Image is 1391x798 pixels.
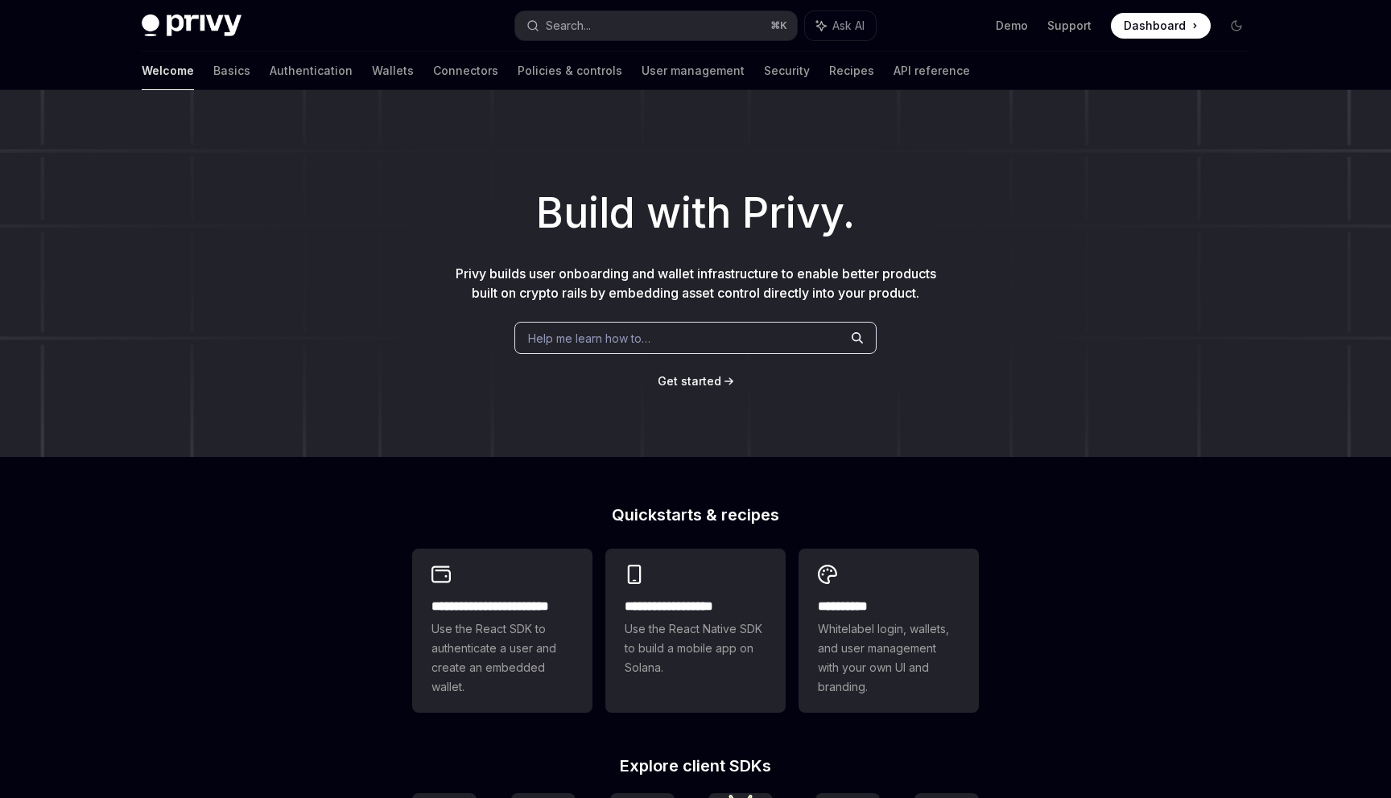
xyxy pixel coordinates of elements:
[818,619,960,697] span: Whitelabel login, wallets, and user management with your own UI and branding.
[996,18,1028,34] a: Demo
[518,51,622,90] a: Policies & controls
[372,51,414,90] a: Wallets
[805,11,876,40] button: Ask AI
[642,51,745,90] a: User management
[894,51,970,90] a: API reference
[431,619,573,697] span: Use the React SDK to authenticate a user and create an embedded wallet.
[1224,13,1249,39] button: Toggle dark mode
[625,619,766,677] span: Use the React Native SDK to build a mobile app on Solana.
[26,182,1365,245] h1: Build with Privy.
[605,549,786,713] a: **** **** **** ***Use the React Native SDK to build a mobile app on Solana.
[412,758,979,774] h2: Explore client SDKs
[213,51,250,90] a: Basics
[412,507,979,523] h2: Quickstarts & recipes
[528,330,650,347] span: Help me learn how to…
[142,51,194,90] a: Welcome
[658,373,721,389] a: Get started
[770,19,787,32] span: ⌘ K
[1111,13,1211,39] a: Dashboard
[546,16,591,35] div: Search...
[142,14,241,37] img: dark logo
[658,374,721,388] span: Get started
[433,51,498,90] a: Connectors
[1124,18,1186,34] span: Dashboard
[515,11,797,40] button: Search...⌘K
[832,18,865,34] span: Ask AI
[270,51,353,90] a: Authentication
[764,51,810,90] a: Security
[456,265,936,301] span: Privy builds user onboarding and wallet infrastructure to enable better products built on crypto ...
[799,549,979,713] a: **** *****Whitelabel login, wallets, and user management with your own UI and branding.
[829,51,874,90] a: Recipes
[1047,18,1092,34] a: Support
